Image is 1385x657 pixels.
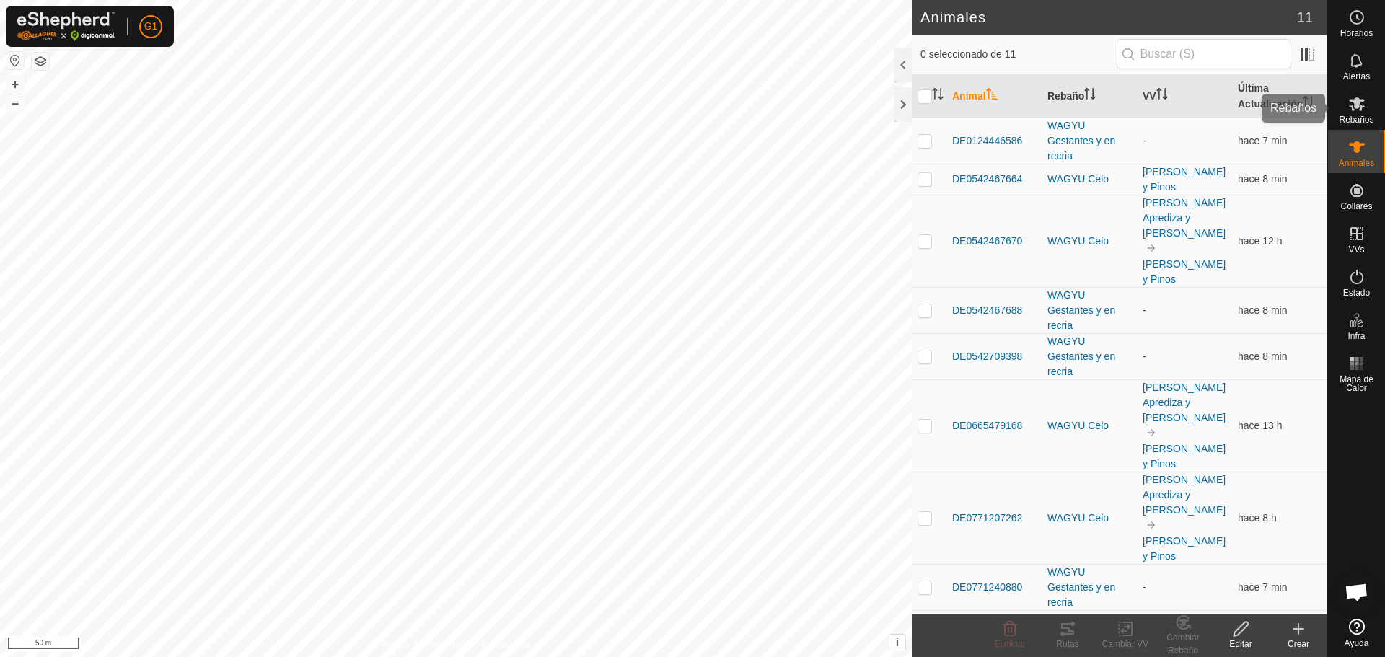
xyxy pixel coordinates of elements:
[952,418,1022,433] span: DE0665479168
[952,511,1022,526] span: DE0771207262
[1146,427,1157,438] img: hasta
[920,9,1297,26] h2: Animales
[1212,638,1270,651] div: Editar
[1156,90,1168,102] p-sorticon: Activar para ordenar
[994,639,1025,649] span: Eliminar
[6,94,24,112] button: –
[144,19,158,34] span: G1
[1238,304,1287,316] span: 1 sept 2025, 14:37
[1238,420,1283,431] span: 1 sept 2025, 1:28
[1143,258,1226,285] a: [PERSON_NAME] y Pinos
[952,172,1022,187] span: DE0542467664
[1143,382,1226,423] a: [PERSON_NAME] Aprediza y [PERSON_NAME]
[1238,173,1287,185] span: 1 sept 2025, 14:38
[1328,613,1385,653] a: Ayuda
[889,635,905,651] button: i
[1047,511,1131,526] div: WAGYU Celo
[1047,611,1131,656] div: WAGYU Gestantes y en recria
[1137,75,1232,118] th: VV
[1146,242,1157,254] img: hasta
[1143,581,1146,593] app-display-virtual-paddock-transition: -
[1238,581,1287,593] span: 1 sept 2025, 14:38
[6,76,24,93] button: +
[952,349,1022,364] span: DE0542709398
[1143,304,1146,316] app-display-virtual-paddock-transition: -
[1146,519,1157,531] img: hasta
[1047,418,1131,433] div: WAGYU Celo
[1143,135,1146,146] app-display-virtual-paddock-transition: -
[1047,565,1131,610] div: WAGYU Gestantes y en recria
[1339,159,1374,167] span: Animales
[896,636,899,648] span: i
[1047,118,1131,164] div: WAGYU Gestantes y en recria
[932,90,944,102] p-sorticon: Activar para ordenar
[1047,172,1131,187] div: WAGYU Celo
[1143,443,1226,469] a: [PERSON_NAME] y Pinos
[1047,288,1131,333] div: WAGYU Gestantes y en recria
[1340,29,1373,38] span: Horarios
[1238,235,1283,247] span: 1 sept 2025, 1:48
[1297,6,1313,28] span: 11
[952,133,1022,149] span: DE0124446586
[1143,166,1226,193] a: [PERSON_NAME] y Pinos
[1117,39,1291,69] input: Buscar (S)
[482,638,530,651] a: Contáctenos
[1238,135,1287,146] span: 1 sept 2025, 14:38
[32,53,49,70] button: Capas del Mapa
[1042,75,1137,118] th: Rebaño
[1347,332,1365,340] span: Infra
[1047,334,1131,379] div: WAGYU Gestantes y en recria
[1047,234,1131,249] div: WAGYU Celo
[1335,570,1379,614] a: Chat abierto
[952,234,1022,249] span: DE0542467670
[1238,512,1277,524] span: 1 sept 2025, 6:08
[1039,638,1096,651] div: Rutas
[1238,350,1287,362] span: 1 sept 2025, 14:38
[1084,90,1096,102] p-sorticon: Activar para ordenar
[1339,115,1373,124] span: Rebaños
[1348,245,1364,254] span: VVs
[986,90,998,102] p-sorticon: Activar para ordenar
[1303,98,1314,110] p-sorticon: Activar para ordenar
[17,12,115,41] img: Logo Gallagher
[1143,350,1146,362] app-display-virtual-paddock-transition: -
[1270,638,1327,651] div: Crear
[952,303,1022,318] span: DE0542467688
[952,580,1022,595] span: DE0771240880
[1143,474,1226,516] a: [PERSON_NAME] Aprediza y [PERSON_NAME]
[1143,535,1226,562] a: [PERSON_NAME] y Pinos
[1096,638,1154,651] div: Cambiar VV
[1343,288,1370,297] span: Estado
[1340,202,1372,211] span: Collares
[1343,72,1370,81] span: Alertas
[6,52,24,69] button: Restablecer Mapa
[382,638,465,651] a: Política de Privacidad
[1332,375,1381,392] span: Mapa de Calor
[1143,197,1226,239] a: [PERSON_NAME] Aprediza y [PERSON_NAME]
[946,75,1042,118] th: Animal
[1232,75,1327,118] th: Última Actualización
[1345,639,1369,648] span: Ayuda
[920,47,1117,62] span: 0 seleccionado de 11
[1154,631,1212,657] div: Cambiar Rebaño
